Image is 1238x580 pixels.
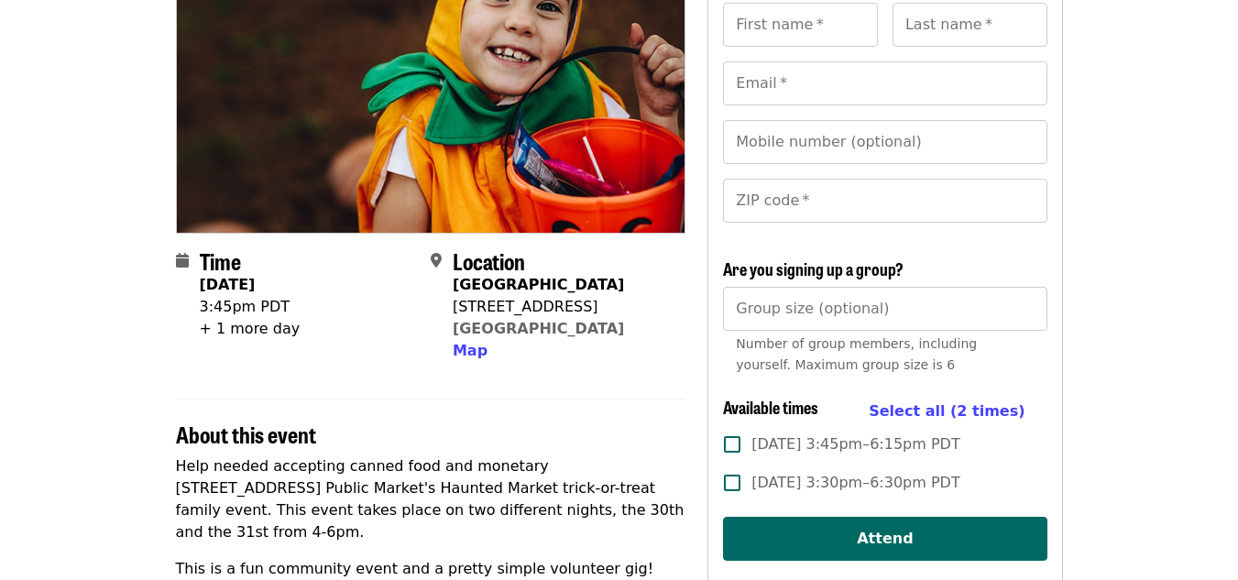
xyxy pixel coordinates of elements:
span: [DATE] 3:45pm–6:15pm PDT [751,433,959,455]
div: [STREET_ADDRESS] [453,296,624,318]
span: Select all (2 times) [869,402,1024,420]
input: Mobile number (optional) [723,120,1046,164]
input: First name [723,3,878,47]
span: Time [200,245,241,277]
span: About this event [176,418,316,450]
div: + 1 more day [200,318,301,340]
p: Help needed accepting canned food and monetary [STREET_ADDRESS] Public Market's Haunted Market tr... [176,455,686,543]
span: Available times [723,395,818,419]
span: Map [453,342,488,359]
div: 3:45pm PDT [200,296,301,318]
i: map-marker-alt icon [431,252,442,269]
span: [DATE] 3:30pm–6:30pm PDT [751,472,959,494]
input: Last name [893,3,1047,47]
span: Location [453,245,525,277]
a: [GEOGRAPHIC_DATA] [453,320,624,337]
strong: [DATE] [200,276,256,293]
strong: [GEOGRAPHIC_DATA] [453,276,624,293]
button: Attend [723,517,1046,561]
input: Email [723,61,1046,105]
span: Are you signing up a group? [723,257,904,280]
button: Select all (2 times) [869,398,1024,425]
input: [object Object] [723,287,1046,331]
span: Number of group members, including yourself. Maximum group size is 6 [736,336,977,372]
i: calendar icon [176,252,189,269]
input: ZIP code [723,179,1046,223]
button: Map [453,340,488,362]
